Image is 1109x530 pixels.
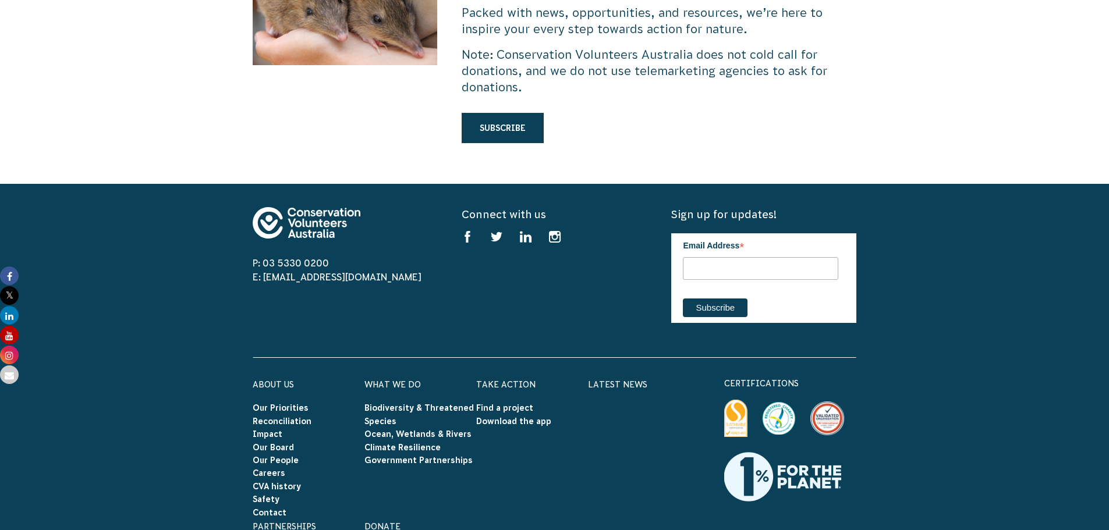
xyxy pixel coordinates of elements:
a: Subscribe [462,113,544,143]
a: Take Action [476,380,536,389]
a: What We Do [364,380,421,389]
a: CVA history [253,482,301,491]
a: Government Partnerships [364,456,473,465]
a: Our Board [253,443,294,452]
a: Biodiversity & Threatened Species [364,403,474,425]
a: E: [EMAIL_ADDRESS][DOMAIN_NAME] [253,272,421,282]
a: Impact [253,429,282,439]
p: Packed with news, opportunities, and resources, we’re here to inspire your every step towards act... [462,5,856,37]
a: Reconciliation [253,417,311,426]
a: Download the app [476,417,551,426]
a: Safety [253,495,279,504]
input: Subscribe [683,298,747,317]
a: Find a project [476,403,533,412]
a: Contact [253,508,286,517]
a: Latest News [588,380,647,389]
img: logo-footer.svg [253,207,360,239]
p: Note: Conservation Volunteers Australia does not cold call for donations, and we do not use telem... [462,47,856,95]
a: Climate Resilience [364,443,441,452]
a: Our Priorities [253,403,309,412]
p: certifications [724,376,857,390]
h5: Sign up for updates! [671,207,856,222]
a: Ocean, Wetlands & Rivers [364,429,472,439]
label: Email Address [683,233,838,255]
a: Careers [253,468,285,478]
a: Our People [253,456,299,465]
h5: Connect with us [462,207,647,222]
a: About Us [253,380,294,389]
a: P: 03 5330 0200 [253,258,329,268]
